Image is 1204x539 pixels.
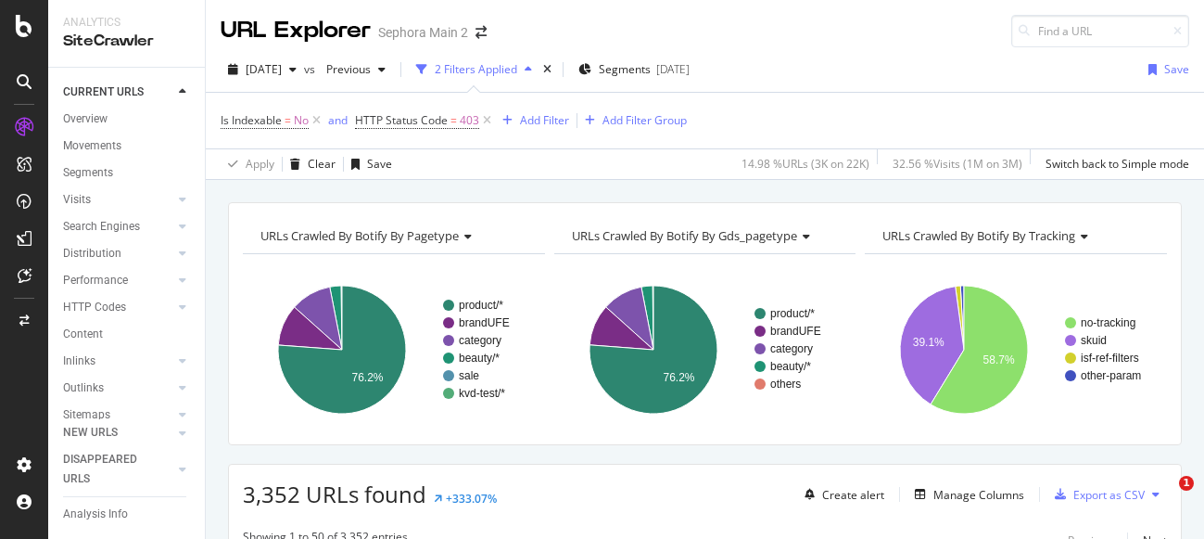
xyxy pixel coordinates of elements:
[770,360,811,373] text: beauty/*
[893,156,1022,172] div: 32.56 % Visits ( 1M on 3M )
[770,307,815,320] text: product/*
[63,136,121,156] div: Movements
[933,487,1024,503] div: Manage Columns
[378,23,468,42] div: Sephora Main 2
[1038,149,1189,179] button: Switch back to Simple mode
[1011,15,1189,47] input: Find a URL
[63,450,157,489] div: DISAPPEARED URLS
[294,108,309,134] span: No
[352,371,384,384] text: 76.2%
[865,269,1167,430] svg: A chart.
[459,387,505,400] text: kvd-test/*
[663,371,694,384] text: 76.2%
[328,111,348,129] button: and
[435,61,517,77] div: 2 Filters Applied
[304,61,319,77] span: vs
[344,149,392,179] button: Save
[63,190,91,210] div: Visits
[656,61,690,77] div: [DATE]
[63,244,121,263] div: Distribution
[460,108,479,134] span: 403
[571,55,697,84] button: Segments[DATE]
[63,136,192,156] a: Movements
[63,325,192,344] a: Content
[913,336,944,349] text: 39.1%
[1073,487,1145,503] div: Export as CSV
[446,491,497,507] div: +333.07%
[882,227,1075,244] span: URLs Crawled By Botify By tracking
[63,423,118,443] div: NEW URLS
[1081,369,1141,382] text: other-param
[907,483,1024,506] button: Manage Columns
[572,227,797,244] span: URLs Crawled By Botify By gds_pagetype
[63,83,173,102] a: CURRENT URLS
[367,156,392,172] div: Save
[243,479,426,509] span: 3,352 URLs found
[1164,61,1189,77] div: Save
[355,112,448,128] span: HTTP Status Code
[1081,334,1107,347] text: skuid
[63,379,104,398] div: Outlinks
[260,227,459,244] span: URLs Crawled By Botify By pagetype
[475,26,487,39] div: arrow-right-arrow-left
[63,271,128,290] div: Performance
[879,221,1150,250] h4: URLs Crawled By Botify By tracking
[409,55,539,84] button: 2 Filters Applied
[459,352,500,365] text: beauty/*
[568,221,840,250] h4: URLs Crawled By Botify By gds_pagetype
[459,316,510,329] text: brandUFE
[577,109,687,132] button: Add Filter Group
[63,109,108,129] div: Overview
[63,163,113,183] div: Segments
[1141,55,1189,84] button: Save
[1081,316,1135,329] text: no-tracking
[63,405,173,425] a: Sitemaps
[822,487,884,503] div: Create alert
[63,163,192,183] a: Segments
[599,61,651,77] span: Segments
[221,112,282,128] span: Is Indexable
[459,369,479,382] text: sale
[770,325,821,338] text: brandUFE
[1047,480,1145,509] button: Export as CSV
[246,156,274,172] div: Apply
[741,156,869,172] div: 14.98 % URLs ( 3K on 22K )
[243,269,545,430] svg: A chart.
[63,271,173,290] a: Performance
[63,298,126,317] div: HTTP Codes
[63,352,95,371] div: Inlinks
[1179,476,1194,491] span: 1
[319,61,371,77] span: Previous
[63,109,192,129] a: Overview
[63,379,173,398] a: Outlinks
[63,217,173,237] a: Search Engines
[554,269,856,430] svg: A chart.
[285,112,291,128] span: =
[63,15,190,31] div: Analytics
[1081,352,1139,365] text: isf-ref-filters
[257,221,528,250] h4: URLs Crawled By Botify By pagetype
[63,31,190,52] div: SiteCrawler
[1046,156,1189,172] div: Switch back to Simple mode
[246,61,282,77] span: 2025 Sep. 4th
[63,505,192,524] a: Analysis Info
[63,423,173,443] a: NEW URLS
[221,55,304,84] button: [DATE]
[63,352,173,371] a: Inlinks
[539,60,555,79] div: times
[983,353,1015,366] text: 58.7%
[63,298,173,317] a: HTTP Codes
[797,480,884,509] button: Create alert
[328,112,348,128] div: and
[63,450,173,489] a: DISAPPEARED URLS
[602,112,687,128] div: Add Filter Group
[221,149,274,179] button: Apply
[495,109,569,132] button: Add Filter
[63,217,140,237] div: Search Engines
[770,342,813,355] text: category
[308,156,336,172] div: Clear
[520,112,569,128] div: Add Filter
[1141,476,1185,520] iframe: Intercom live chat
[63,244,173,263] a: Distribution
